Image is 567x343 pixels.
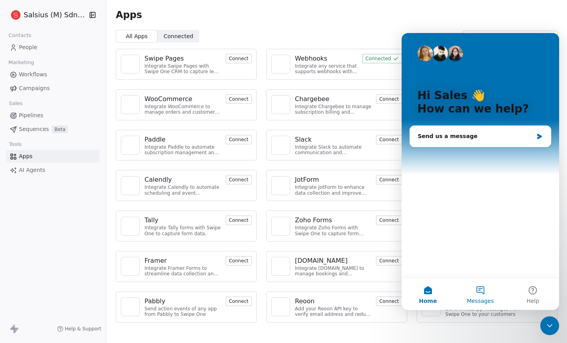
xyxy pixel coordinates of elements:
a: NA [121,297,140,316]
div: Integrate JotForm to enhance data collection and improve customer engagement. [295,184,371,196]
button: Connected [362,54,402,63]
a: NA [121,217,140,236]
img: NA [124,301,136,313]
a: NA [121,136,140,155]
div: Integrate Zoho Forms with Swipe One to capture form submissions. [295,225,371,236]
span: Sequences [19,125,49,133]
a: Webhooks [295,54,358,63]
div: JotForm [295,175,319,184]
img: NA [124,220,136,232]
a: SequencesBeta [6,123,100,136]
div: Integrate any service that supports webhooks with Swipe One to capture and automate data workflows. [295,63,358,75]
button: Connect [226,297,252,306]
span: Contacts [5,30,35,41]
a: Reoon [295,297,371,306]
a: Connect [226,216,252,224]
a: Connect [376,257,402,264]
span: Apps [116,9,142,21]
img: NA [124,139,136,151]
a: NA [271,55,290,74]
div: Webhooks [295,54,327,63]
div: Integrate Paddle to automate subscription management and customer engagement. [145,144,221,156]
span: Apps [19,152,33,160]
a: Connect [226,95,252,103]
button: Connect [226,216,252,225]
span: Beta [52,125,68,133]
div: Send WhatsApp messages from Swipe One to your customers [445,306,522,317]
a: NA [121,95,140,114]
a: Zoho Forms [295,216,371,225]
div: Framer [145,256,167,266]
a: WooCommerce [145,94,221,104]
div: Chargebee [295,94,329,104]
img: NA [275,180,287,192]
div: Integrate Slack to automate communication and collaboration. [295,144,371,156]
button: Connect [226,94,252,104]
button: Connect [376,94,402,104]
a: Workflows [6,68,100,81]
a: Apps [6,150,100,163]
button: Connect [226,175,252,184]
iframe: Intercom live chat [540,316,559,335]
a: NA [121,257,140,276]
div: Integrate [DOMAIN_NAME] to manage bookings and streamline scheduling. [295,266,371,277]
div: Integrate Tally forms with Swipe One to capture form data. [145,225,221,236]
a: NA [271,257,290,276]
img: NA [275,99,287,111]
div: Send action events of any app from Pabbly to Swipe One [145,306,221,317]
button: Salsius (M) Sdn Bhd [9,8,84,22]
a: [DOMAIN_NAME] [295,256,371,266]
img: NA [124,58,136,70]
button: Connect [376,297,402,306]
a: Connect [376,136,402,143]
a: JotForm [295,175,371,184]
span: Tools [6,138,25,150]
div: Zoho Forms [295,216,332,225]
a: Connect [226,136,252,143]
a: NA [271,297,290,316]
a: NA [121,176,140,195]
div: Reoon [295,297,315,306]
a: Connect [226,297,252,305]
button: Connect [376,135,402,144]
img: NA [275,260,287,272]
div: Add your Reoon API key to verify email address and reduce bounces [295,306,371,317]
span: People [19,43,37,52]
div: Pabbly [145,297,165,306]
a: AI Agents [6,164,100,177]
img: NA [275,301,287,313]
div: Integrate Calendly to automate scheduling and event management. [145,184,221,196]
a: Pipelines [6,109,100,122]
img: NA [275,139,287,151]
span: Salsius (M) Sdn Bhd [24,10,87,20]
a: Connect [376,95,402,103]
img: NA [124,99,136,111]
a: Connect [376,216,402,224]
a: Tally [145,216,221,225]
span: Campaigns [19,84,50,92]
div: WooCommerce [145,94,192,104]
a: Connected [362,55,402,62]
img: NA [275,220,287,232]
img: NA [275,58,287,70]
img: NA [124,260,136,272]
a: Connect [226,176,252,183]
a: Connect [226,55,252,62]
div: Integrate WooCommerce to manage orders and customer data [145,104,221,115]
div: Paddle [145,135,165,144]
span: Connected [164,32,193,41]
a: Slack [295,135,371,144]
a: Campaigns [6,82,100,95]
button: Connect [226,135,252,144]
iframe: Intercom live chat [402,33,559,310]
a: Connect [226,257,252,264]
